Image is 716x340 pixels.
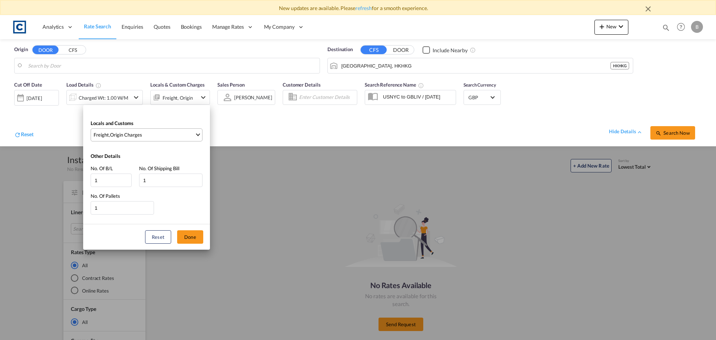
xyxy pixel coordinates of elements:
span: No. Of Shipping Bill [139,165,179,171]
div: Freight [94,131,109,138]
input: No. Of Shipping Bill [139,174,202,187]
span: Other Details [91,153,120,159]
span: Locals and Customs [91,120,134,126]
span: No. Of Pallets [91,193,120,199]
span: , [94,131,195,138]
div: Origin Charges [110,131,142,138]
input: No. Of Pallets [91,201,154,215]
button: Done [177,230,203,244]
button: Reset [145,230,171,244]
span: No. Of B/L [91,165,113,171]
md-select: Select Locals and Customs: Freight, Origin Charges [91,128,202,141]
input: No. Of B/L [91,174,132,187]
